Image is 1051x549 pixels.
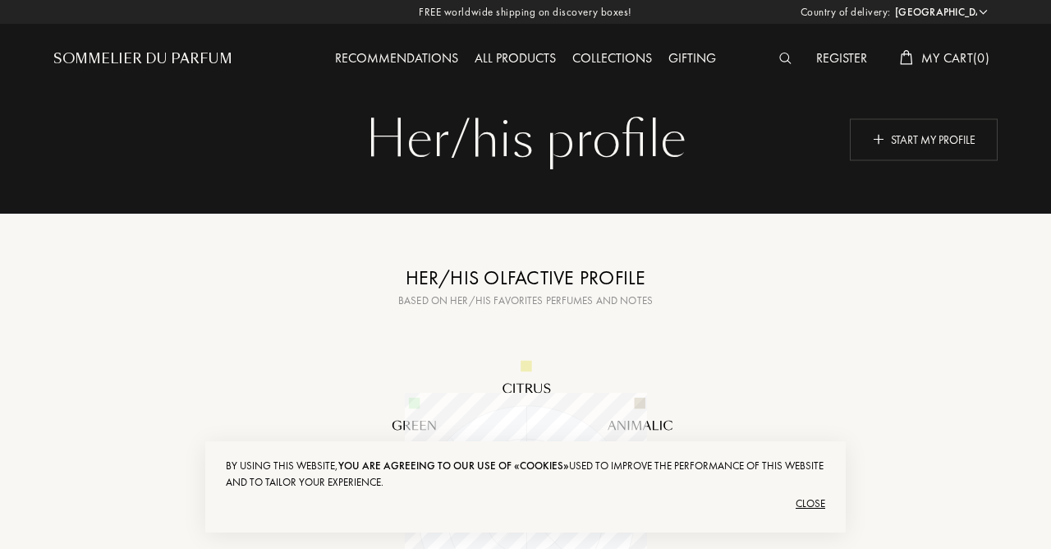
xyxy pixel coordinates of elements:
[660,48,724,70] div: Gifting
[338,459,569,473] span: you are agreeing to our use of «cookies»
[53,49,232,69] a: Sommelier du Parfum
[808,48,875,70] div: Register
[226,491,825,517] div: Close
[921,49,989,67] span: My Cart ( 0 )
[850,118,998,160] div: Start my profile
[801,4,891,21] span: Country of delivery:
[808,49,875,67] a: Register
[660,49,724,67] a: Gifting
[873,133,884,145] img: plus_icn_w.png
[779,53,792,64] img: search_icn_white.svg
[66,107,985,173] div: Her/his profile
[466,48,564,70] div: All products
[226,458,825,491] div: By using this website, used to improve the performance of this website and to tailor your experie...
[564,48,660,70] div: Collections
[900,50,913,65] img: cart_white.svg
[320,263,731,293] div: Her/his olfactive profile
[320,293,731,309] div: Based on her/his favorites perfumes and notes
[327,48,466,70] div: Recommendations
[564,49,660,67] a: Collections
[327,49,466,67] a: Recommendations
[466,49,564,67] a: All products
